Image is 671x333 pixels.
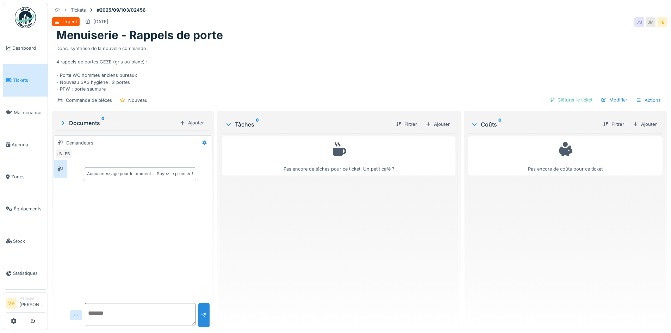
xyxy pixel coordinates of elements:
div: Filtrer [393,119,420,129]
div: Tickets [71,7,86,13]
div: Aucun message pour le moment … Soyez le premier ! [87,171,193,177]
a: VV Manager[PERSON_NAME] [6,296,45,313]
span: Équipements [14,205,45,212]
span: Statistiques [13,270,45,277]
a: Statistiques [3,257,48,289]
span: Zones [11,173,45,180]
span: Maintenance [14,109,45,116]
strong: #2025/09/103/02456 [94,7,148,13]
a: Agenda [3,129,48,161]
div: Manager [19,296,45,301]
a: Zones [3,161,48,193]
div: Filtrer [600,119,627,129]
span: Dashboard [12,45,45,51]
a: Stock [3,225,48,257]
div: JM [646,17,656,27]
a: Dashboard [3,32,48,64]
img: Badge_color-CXgf-gQk.svg [15,7,36,28]
span: Tickets [13,77,45,84]
div: Tâches [225,120,390,129]
div: Demandeurs [66,140,93,146]
div: Commande de pièces [66,97,112,104]
div: Actions [633,95,664,105]
div: [DATE] [93,18,108,25]
div: FB [62,149,72,159]
a: Tickets [3,64,48,96]
li: VV [6,298,17,309]
div: Pas encore de coûts pour ce ticket [473,140,658,172]
a: Équipements [3,193,48,225]
div: Clôturer le ticket [546,95,595,105]
div: Donc, synthèse de la nouvelle commande : 4 rappels de portes GEZE (gris ou blanc) : - Porte WC ho... [56,42,663,92]
div: JM [55,149,65,159]
div: Ajouter [177,118,207,128]
div: JM [634,17,644,27]
div: Ajouter [423,119,453,129]
li: [PERSON_NAME] [19,296,45,311]
div: Ajouter [630,119,660,129]
a: Maintenance [3,97,48,129]
sup: 0 [498,120,502,129]
sup: 0 [256,120,259,129]
h1: Menuiserie - Rappels de porte [56,29,223,42]
span: Stock [13,238,45,245]
div: Modifier [598,95,630,105]
div: FB [657,17,667,27]
div: Coûts [471,120,597,129]
div: Nouveau [128,97,148,104]
div: Urgent [62,18,77,25]
span: Agenda [12,141,45,148]
div: Documents [59,119,177,127]
div: Pas encore de tâches pour ce ticket. Un petit café ? [227,140,451,172]
sup: 0 [101,119,105,127]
